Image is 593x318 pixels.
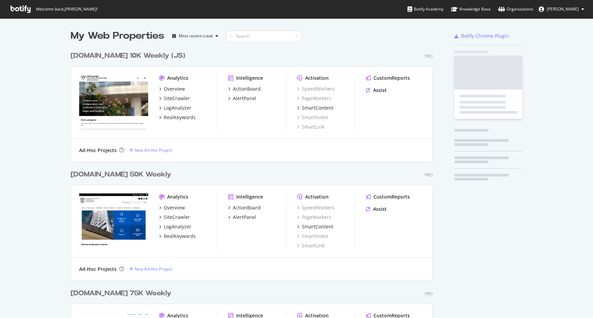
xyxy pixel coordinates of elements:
[79,75,148,130] img: college.mayo.edu
[159,233,196,240] a: RealKeywords
[454,33,509,39] a: Botify Chrome Plugin
[297,233,328,240] a: SmartIndex
[164,204,185,211] div: Overview
[71,288,171,298] div: [DOMAIN_NAME] 75K Weekly
[159,105,191,111] a: LogAnalyzer
[425,291,433,297] div: Pro
[159,95,190,102] a: SiteCrawler
[71,29,164,43] div: My Web Properties
[164,233,196,240] div: RealKeywords
[159,214,190,221] a: SiteCrawler
[297,95,331,102] a: PageWorkers
[179,34,213,38] div: Most recent crawl
[305,193,329,200] div: Activation
[233,95,256,102] div: AlertPanel
[533,4,590,15] button: [PERSON_NAME]
[373,193,410,200] div: CustomReports
[297,223,333,230] a: SmartContent
[129,266,172,272] a: New Ad-Hoc Project
[164,105,191,111] div: LogAnalyzer
[233,214,256,221] div: AlertPanel
[297,124,325,130] a: SmartLink
[302,223,333,230] div: SmartContent
[135,147,172,153] div: New Ad-Hoc Project
[164,95,190,102] div: SiteCrawler
[164,114,196,121] div: RealKeywords
[233,86,261,92] div: ActionBoard
[164,214,190,221] div: SiteCrawler
[236,193,263,200] div: Intelligence
[228,86,261,92] a: ActionBoard
[79,147,117,154] div: Ad-Hoc Projects
[547,6,579,12] span: Milosz Pekala
[236,75,263,81] div: Intelligence
[297,204,335,211] a: SpeedWorkers
[159,204,185,211] a: Overview
[498,6,533,13] div: Organizations
[164,223,191,230] div: LogAnalyzer
[167,75,188,81] div: Analytics
[71,288,174,298] a: [DOMAIN_NAME] 75K Weekly
[228,95,256,102] a: AlertPanel
[373,75,410,81] div: CustomReports
[302,105,333,111] div: SmartContent
[135,266,172,272] div: New Ad-Hoc Project
[373,87,387,94] div: Assist
[170,31,221,41] button: Most recent crawl
[79,193,148,248] img: ce.mayo.edu
[79,266,117,273] div: Ad-Hoc Projects
[233,204,261,211] div: ActionBoard
[366,75,410,81] a: CustomReports
[297,214,331,221] a: PageWorkers
[226,30,301,42] input: Search
[71,51,185,61] div: [DOMAIN_NAME] 10K Weekly (JS)
[36,6,97,12] span: Welcome back, [PERSON_NAME] !
[461,33,509,39] div: Botify Chrome Plugin
[297,105,333,111] a: SmartContent
[425,53,433,59] div: Pro
[71,51,188,61] a: [DOMAIN_NAME] 10K Weekly (JS)
[451,6,491,13] div: Knowledge Base
[305,75,329,81] div: Activation
[228,204,261,211] a: ActionBoard
[425,172,433,178] div: Pro
[373,206,387,212] div: Assist
[167,193,188,200] div: Analytics
[297,86,335,92] a: SpeedWorkers
[71,170,174,180] a: [DOMAIN_NAME] 50K Weekly
[366,206,387,212] a: Assist
[71,170,171,180] div: [DOMAIN_NAME] 50K Weekly
[159,223,191,230] a: LogAnalyzer
[159,86,185,92] a: Overview
[129,147,172,153] a: New Ad-Hoc Project
[297,242,325,249] a: SmartLink
[366,87,387,94] a: Assist
[228,214,256,221] a: AlertPanel
[407,6,443,13] div: Botify Academy
[297,114,328,121] a: SmartIndex
[366,193,410,200] a: CustomReports
[159,114,196,121] a: RealKeywords
[164,86,185,92] div: Overview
